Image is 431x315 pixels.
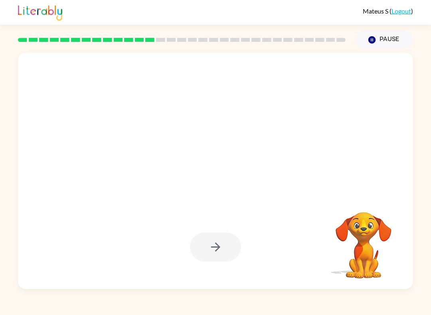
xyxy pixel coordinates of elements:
[355,31,413,49] button: Pause
[363,7,413,15] div: ( )
[324,200,403,280] video: Your browser must support playing .mp4 files to use Literably. Please try using another browser.
[363,7,389,15] span: Mateus S
[391,7,411,15] a: Logout
[18,3,62,21] img: Literably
